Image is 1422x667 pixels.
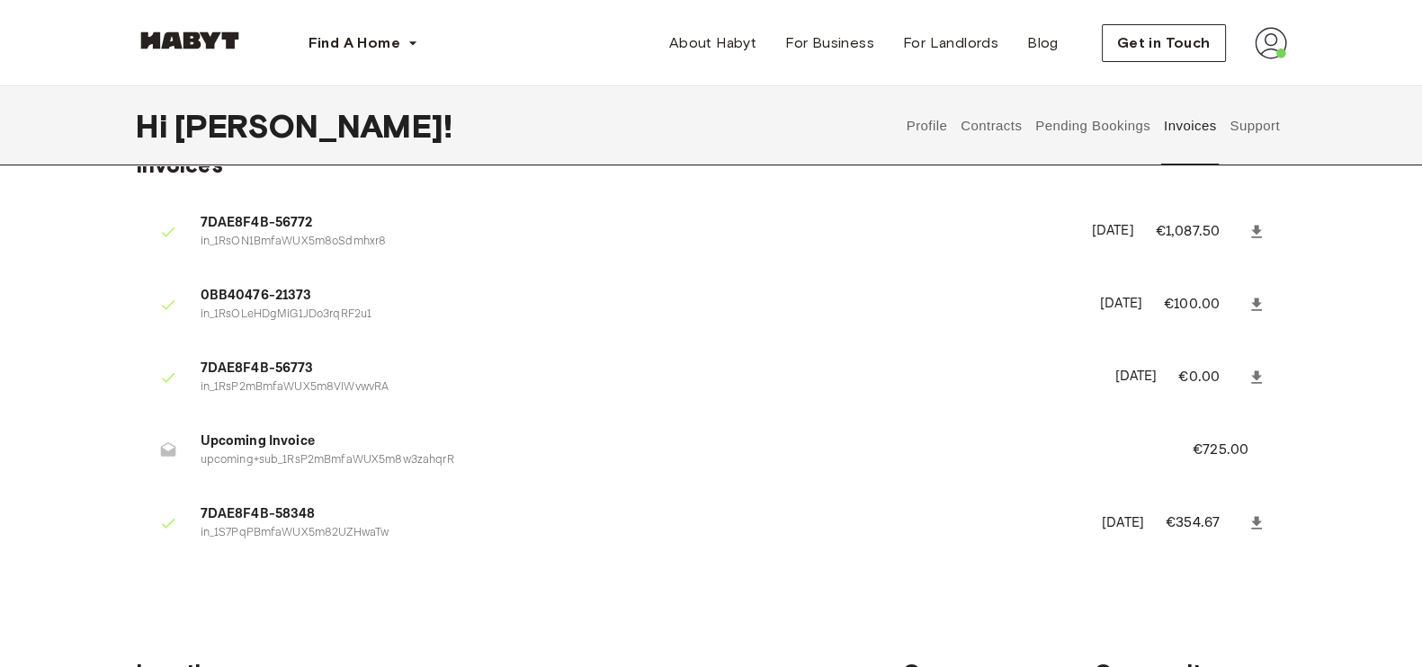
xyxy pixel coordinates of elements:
p: €1,087.50 [1156,221,1244,243]
a: For Landlords [889,25,1013,61]
p: €100.00 [1164,294,1244,316]
p: in_1RsON1BmfaWUX5m8oSdmhxr8 [201,234,1070,251]
button: Support [1228,86,1283,165]
span: 7DAE8F4B-56773 [201,359,1094,379]
div: user profile tabs [899,86,1286,165]
span: Hi [136,107,174,145]
p: upcoming+sub_1RsP2mBmfaWUX5m8w3zahqrR [201,452,1149,469]
a: For Business [771,25,889,61]
span: Get in Touch [1117,32,1211,54]
button: Contracts [959,86,1024,165]
span: Blog [1027,32,1059,54]
p: in_1S7PqPBmfaWUX5m82UZHwaTw [201,525,1081,542]
span: For Business [785,32,874,54]
a: Blog [1013,25,1073,61]
p: €0.00 [1178,367,1243,388]
p: [DATE] [1114,367,1157,387]
span: Upcoming Invoice [201,431,1149,452]
button: Find A Home [294,25,433,61]
p: [DATE] [1092,221,1134,242]
p: in_1RsP2mBmfaWUX5m8VIWvwvRA [201,379,1094,396]
span: 7DAE8F4B-58348 [201,504,1081,525]
p: €354.67 [1166,512,1244,534]
img: Habyt [136,31,244,49]
span: [PERSON_NAME] ! [174,107,452,145]
img: avatar [1255,27,1287,59]
span: Find A Home [309,32,400,54]
p: [DATE] [1100,294,1142,315]
span: 0BB40476-21373 [201,286,1079,307]
button: Pending Bookings [1033,86,1153,165]
button: Profile [904,86,950,165]
p: [DATE] [1102,513,1144,534]
button: Invoices [1161,86,1218,165]
p: in_1RsOLeHDgMiG1JDo3rqRF2u1 [201,307,1079,324]
p: €725.00 [1193,440,1273,461]
span: For Landlords [903,32,998,54]
button: Get in Touch [1102,24,1226,62]
a: About Habyt [655,25,771,61]
span: 7DAE8F4B-56772 [201,213,1070,234]
span: About Habyt [669,32,756,54]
